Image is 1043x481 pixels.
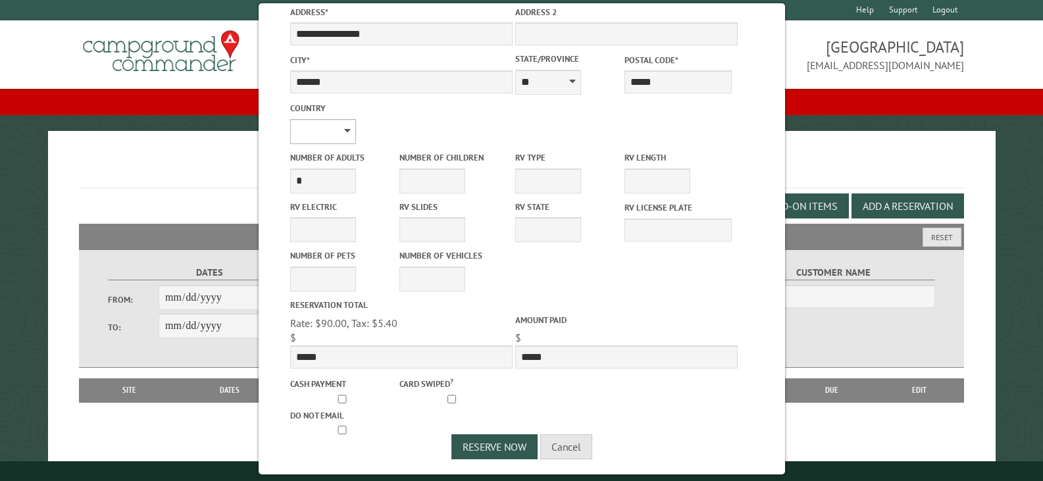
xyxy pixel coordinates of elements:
a: ? [449,376,453,386]
button: Edit Add-on Items [736,193,849,218]
label: RV Electric [290,201,396,213]
button: Cancel [540,434,592,459]
img: Campground Commander [79,26,243,77]
label: RV Length [624,151,731,164]
label: RV Type [515,151,621,164]
span: Rate: $90.00, Tax: $5.40 [290,316,397,330]
h1: Reservations [79,152,964,188]
label: RV State [515,201,621,213]
label: Do not email [290,409,396,422]
th: Edit [874,378,964,402]
label: Number of Adults [290,151,396,164]
label: Country [290,102,512,114]
label: To: [108,321,159,334]
th: Due [790,378,874,402]
label: Number of Children [399,151,505,164]
th: Dates [172,378,287,402]
button: Reset [923,228,961,247]
label: Dates [108,265,312,280]
label: RV License Plate [624,201,731,214]
label: From: [108,293,159,306]
span: $ [290,331,295,344]
label: Cash payment [290,378,396,390]
small: © Campground Commander LLC. All rights reserved. [447,467,596,475]
label: Postal Code [624,54,731,66]
label: City [290,54,512,66]
label: Address 2 [515,6,737,18]
label: Reservation Total [290,299,512,311]
label: State/Province [515,53,621,65]
label: RV Slides [399,201,505,213]
th: Site [86,378,172,402]
span: $ [515,331,521,344]
label: Number of Vehicles [399,249,505,262]
h2: Filters [79,224,964,249]
button: Add a Reservation [852,193,964,218]
label: Address [290,6,512,18]
label: Number of Pets [290,249,396,262]
label: Customer Name [732,265,936,280]
button: Reserve Now [451,434,538,459]
label: Card swiped [399,376,505,390]
label: Amount paid [515,314,737,326]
